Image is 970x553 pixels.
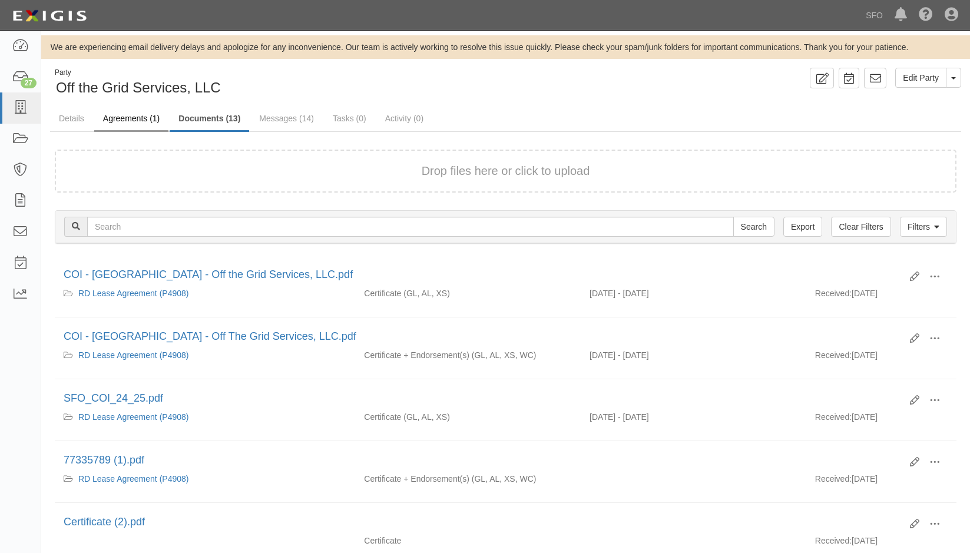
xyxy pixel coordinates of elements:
[250,107,323,130] a: Messages (14)
[581,411,806,423] div: Effective 06/30/2024 - Expiration 06/30/2025
[21,78,37,88] div: 27
[355,287,581,299] div: General Liability Auto Liability Excess/Umbrella Liability
[87,217,734,237] input: Search
[806,535,956,552] div: [DATE]
[41,41,970,53] div: We are experiencing email delivery delays and apologize for any inconvenience. Our team is active...
[919,8,933,22] i: Help Center - Complianz
[50,68,497,98] div: Off the Grid Services, LLC
[355,349,581,361] div: General Liability Auto Liability Excess/Umbrella Liability Workers Compensation/Employers Liability
[815,535,852,547] p: Received:
[64,329,901,345] div: COI - San Francisco International Airport - Off The Grid Services, LLC.pdf
[64,411,346,423] div: RD Lease Agreement (P4908)
[376,107,432,130] a: Activity (0)
[64,515,901,530] div: Certificate (2).pdf
[50,107,93,130] a: Details
[64,392,163,404] a: SFO_COI_24_25.pdf
[9,5,90,27] img: logo-5460c22ac91f19d4615b14bd174203de0afe785f0fc80cf4dbbc73dc1793850b.png
[355,411,581,423] div: General Liability Auto Liability Excess/Umbrella Liability
[581,287,806,299] div: Effective 06/30/2025 - Expiration 06/30/2026
[806,349,956,367] div: [DATE]
[64,516,145,528] a: Certificate (2).pdf
[64,391,901,406] div: SFO_COI_24_25.pdf
[64,453,901,468] div: 77335789 (1).pdf
[815,473,852,485] p: Received:
[55,68,221,78] div: Party
[831,217,890,237] a: Clear Filters
[64,287,346,299] div: RD Lease Agreement (P4908)
[64,454,144,466] a: 77335789 (1).pdf
[64,269,353,280] a: COI - [GEOGRAPHIC_DATA] - Off the Grid Services, LLC.pdf
[860,4,889,27] a: SFO
[806,411,956,429] div: [DATE]
[64,267,901,283] div: COI - San Francisco International Airport - Off the Grid Services, LLC.pdf
[806,473,956,491] div: [DATE]
[324,107,375,130] a: Tasks (0)
[733,217,774,237] input: Search
[78,412,189,422] a: RD Lease Agreement (P4908)
[806,287,956,305] div: [DATE]
[900,217,947,237] a: Filters
[78,289,189,298] a: RD Lease Agreement (P4908)
[170,107,249,132] a: Documents (13)
[94,107,168,132] a: Agreements (1)
[783,217,822,237] a: Export
[895,68,946,88] a: Edit Party
[422,163,590,180] button: Drop files here or click to upload
[64,349,346,361] div: RD Lease Agreement (P4908)
[355,473,581,485] div: General Liability Auto Liability Excess/Umbrella Liability Workers Compensation/Employers Liability
[815,411,852,423] p: Received:
[815,287,852,299] p: Received:
[56,80,221,95] span: Off the Grid Services, LLC
[78,474,189,484] a: RD Lease Agreement (P4908)
[581,349,806,361] div: Effective 11/24/2024 - Expiration 11/24/2025
[64,330,356,342] a: COI - [GEOGRAPHIC_DATA] - Off The Grid Services, LLC.pdf
[78,350,189,360] a: RD Lease Agreement (P4908)
[355,535,581,547] div: Certificate
[815,349,852,361] p: Received:
[64,473,346,485] div: RD Lease Agreement (P4908)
